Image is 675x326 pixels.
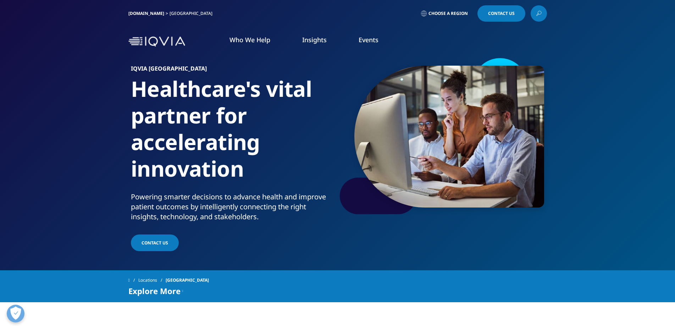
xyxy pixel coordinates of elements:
a: [DOMAIN_NAME] [128,10,164,16]
div: [GEOGRAPHIC_DATA] [170,11,215,16]
a: Who We Help [229,35,270,44]
span: Contact Us [142,240,168,246]
h6: IQVIA [GEOGRAPHIC_DATA] [131,66,335,76]
span: Explore More [128,287,181,295]
span: [GEOGRAPHIC_DATA] [166,274,209,287]
img: 2362team-and-computer-in-collaboration-teamwork-and-meeting-at-desk.jpg [354,66,544,208]
nav: Primary [188,25,547,58]
h1: Healthcare's vital partner for accelerating innovation [131,76,335,192]
span: Contact Us [488,11,515,16]
button: Open Preferences [7,305,24,322]
a: Locations [138,274,166,287]
span: Choose a Region [428,11,468,16]
div: Powering smarter decisions to advance health and improve patient outcomes by intelligently connec... [131,192,335,222]
a: Events [359,35,378,44]
a: Contact Us [477,5,525,22]
a: Contact Us [131,234,179,251]
a: Insights [302,35,327,44]
img: IQVIA Healthcare Information Technology and Pharma Clinical Research Company [128,37,185,47]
